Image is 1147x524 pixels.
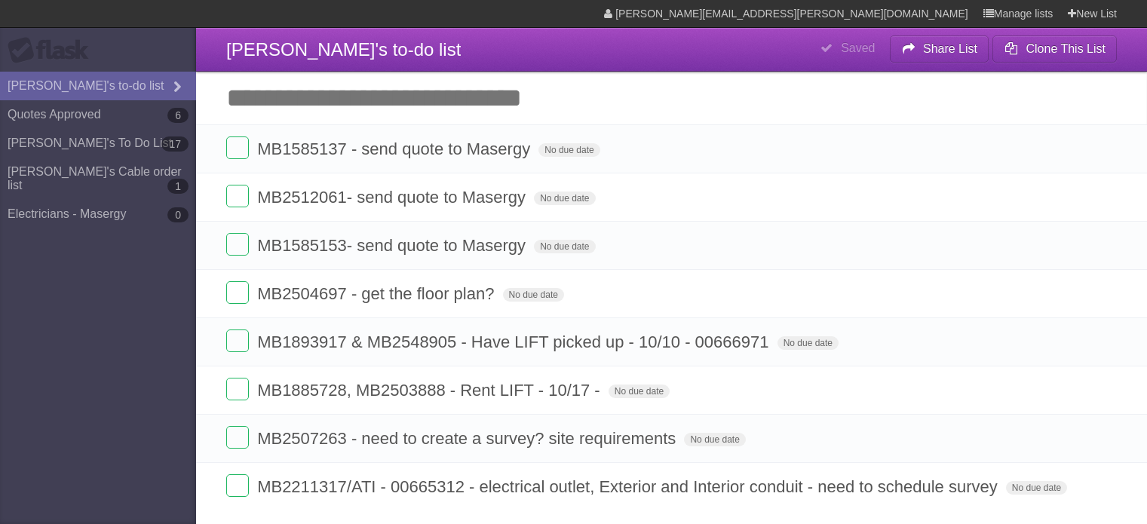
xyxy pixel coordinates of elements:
[226,426,249,449] label: Done
[257,284,498,303] span: MB2504697 - get the floor plan?
[257,332,772,351] span: MB1893917 & MB2548905 - Have LIFT picked up - 10/10 - 00666971
[257,188,529,207] span: MB2512061- send quote to Masergy
[161,136,189,152] b: 17
[503,288,564,302] span: No due date
[684,433,745,446] span: No due date
[226,233,249,256] label: Done
[841,41,875,54] b: Saved
[8,37,98,64] div: Flask
[167,179,189,194] b: 1
[923,42,977,55] b: Share List
[1006,481,1067,495] span: No due date
[226,185,249,207] label: Done
[534,192,595,205] span: No due date
[538,143,600,157] span: No due date
[890,35,989,63] button: Share List
[534,240,595,253] span: No due date
[167,207,189,222] b: 0
[226,329,249,352] label: Done
[992,35,1117,63] button: Clone This List
[777,336,839,350] span: No due date
[226,281,249,304] label: Done
[226,474,249,497] label: Done
[226,39,461,60] span: [PERSON_NAME]'s to-do list
[226,378,249,400] label: Done
[226,136,249,159] label: Done
[257,429,679,448] span: MB2507263 - need to create a survey? site requirements
[167,108,189,123] b: 6
[609,385,670,398] span: No due date
[1026,42,1106,55] b: Clone This List
[257,381,604,400] span: MB1885728, MB2503888 - Rent LIFT - 10/17 -
[257,477,1001,496] span: MB2211317/ATI - 00665312 - electrical outlet, Exterior and Interior conduit - need to schedule su...
[257,236,529,255] span: MB1585153- send quote to Masergy
[257,139,534,158] span: MB1585137 - send quote to Masergy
